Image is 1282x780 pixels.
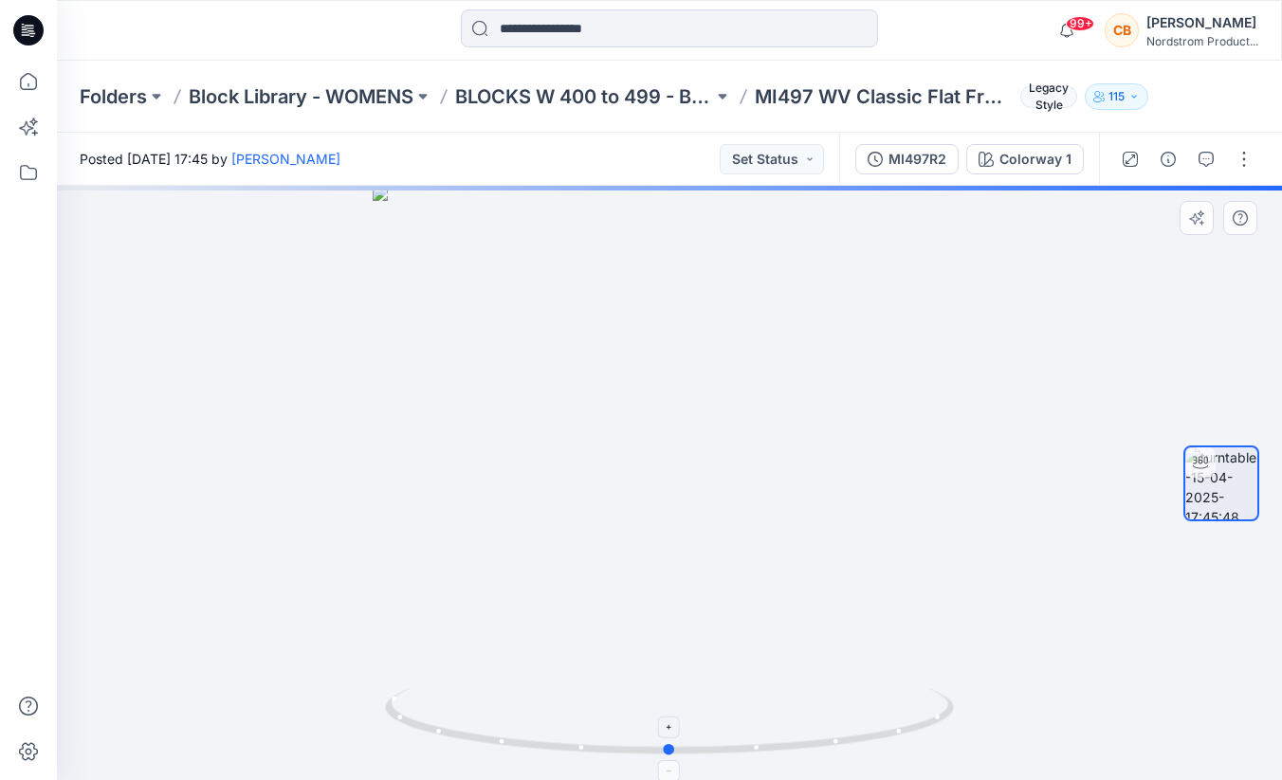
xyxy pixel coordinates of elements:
img: turntable-15-04-2025-17:45:48 [1185,447,1257,519]
span: Legacy Style [1020,85,1077,108]
button: Colorway 1 [966,144,1084,174]
button: MI497R2 [855,144,959,174]
button: 115 [1085,83,1148,110]
p: 115 [1108,86,1125,107]
span: Posted [DATE] 17:45 by [80,149,340,169]
div: [PERSON_NAME] [1146,11,1258,34]
a: Folders [80,83,147,110]
div: MI497R2 [888,149,946,170]
a: [PERSON_NAME] [231,151,340,167]
a: BLOCKS W 400 to 499 - Bottoms, Shorts [455,83,713,110]
button: Legacy Style [1013,83,1077,110]
div: Colorway 1 [999,149,1071,170]
span: 99+ [1066,16,1094,31]
div: Nordstrom Product... [1146,34,1258,48]
button: Details [1153,144,1183,174]
a: Block Library - WOMENS [189,83,413,110]
p: MI497 WV Classic Flat Front [755,83,1013,110]
div: CB [1105,13,1139,47]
